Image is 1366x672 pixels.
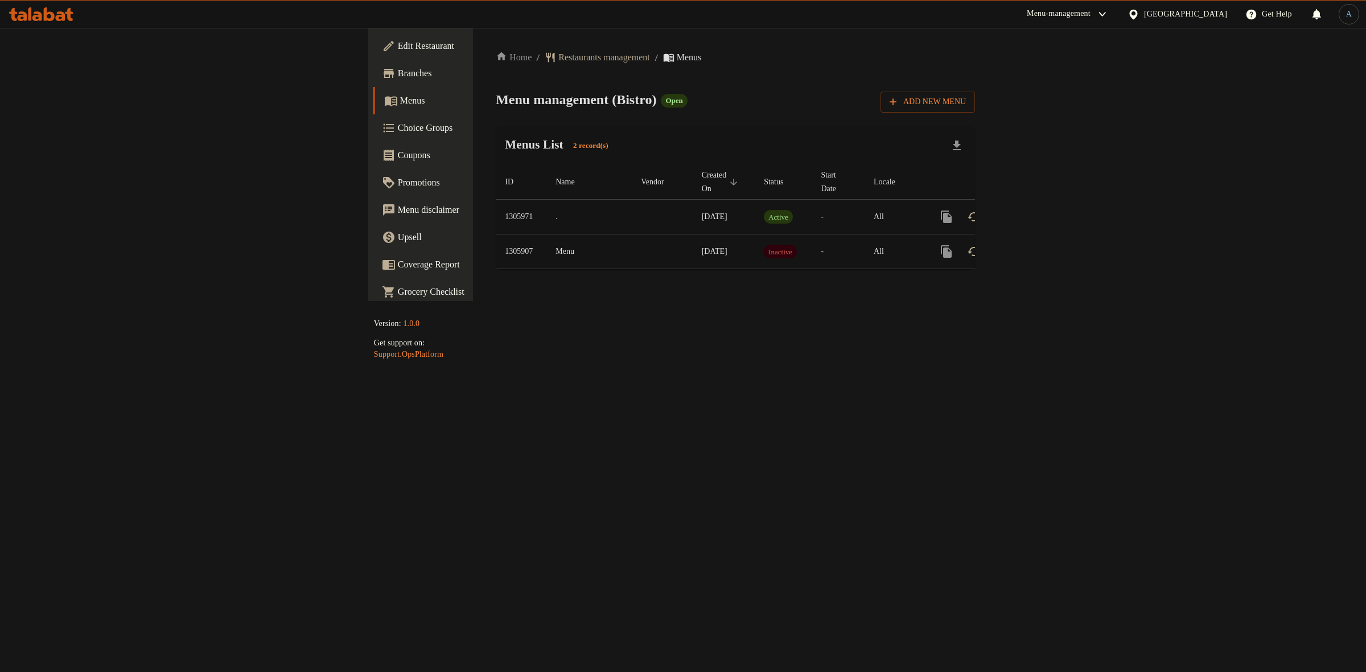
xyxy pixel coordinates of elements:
[373,60,596,87] a: Branches
[943,132,970,159] div: Export file
[398,39,587,53] span: Edit Restaurant
[374,350,443,358] a: Support.OpsPlatform
[505,175,528,189] span: ID
[398,285,587,299] span: Grocery Checklist
[398,67,587,80] span: Branches
[398,121,587,135] span: Choice Groups
[398,176,587,189] span: Promotions
[677,51,702,64] span: Menus
[702,168,742,196] span: Created On
[373,224,596,251] a: Upsell
[373,169,596,196] a: Promotions
[702,212,727,221] span: [DATE]
[960,203,988,230] button: Change Status
[373,251,596,278] a: Coverage Report
[764,245,797,258] span: Inactive
[545,51,649,64] a: Restaurants management
[933,203,960,230] button: more
[890,95,966,109] span: Add New Menu
[865,200,924,234] td: All
[373,196,596,224] a: Menu disclaimer
[641,175,678,189] span: Vendor
[764,211,793,224] span: Active
[398,149,587,162] span: Coupons
[661,96,687,105] span: Open
[812,234,864,269] td: -
[924,165,1051,200] th: Actions
[558,51,649,64] span: Restaurants management
[400,94,587,108] span: Menus
[373,32,596,60] a: Edit Restaurant
[655,51,659,64] li: /
[881,92,975,113] button: Add New Menu
[865,234,924,269] td: All
[403,319,419,328] span: 1.0.0
[566,137,615,155] div: Total records count
[566,141,615,151] span: 2 record(s)
[1144,8,1227,20] div: [GEOGRAPHIC_DATA]
[374,339,425,347] span: Get support on:
[933,238,960,265] button: more
[373,87,596,114] a: Menus
[764,210,793,224] div: Active
[556,175,589,189] span: Name
[960,238,988,265] button: Change Status
[1346,8,1352,20] span: A
[821,168,850,196] span: Start Date
[661,94,687,108] div: Open
[764,175,798,189] span: Status
[373,142,596,169] a: Coupons
[398,258,587,271] span: Coverage Report
[812,200,864,234] td: -
[702,247,727,255] span: [DATE]
[496,165,1051,269] table: enhanced table
[398,230,587,244] span: Upsell
[505,136,615,155] h2: Menus List
[874,175,910,189] span: Locale
[373,278,596,306] a: Grocery Checklist
[398,203,587,217] span: Menu disclaimer
[496,51,975,64] nav: breadcrumb
[1027,7,1091,21] div: Menu-management
[373,114,596,142] a: Choice Groups
[374,319,401,328] span: Version:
